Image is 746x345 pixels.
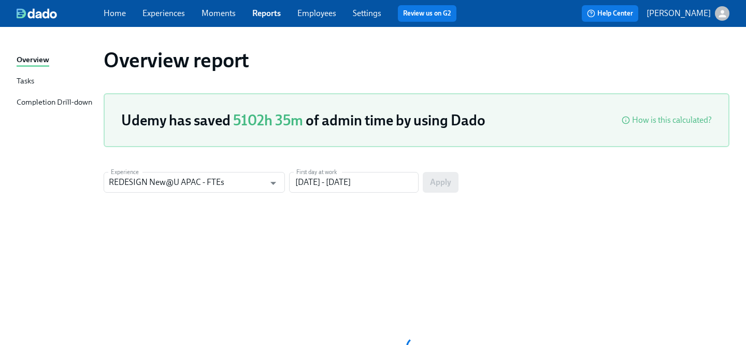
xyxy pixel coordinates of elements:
a: Tasks [17,75,95,88]
a: Reports [252,8,281,18]
a: Moments [202,8,236,18]
a: Completion Drill-down [17,96,95,109]
a: Overview [17,54,95,67]
a: Employees [297,8,336,18]
div: Overview [17,54,49,67]
button: Help Center [582,5,638,22]
a: Settings [353,8,381,18]
p: [PERSON_NAME] [647,8,711,19]
a: Review us on G2 [403,8,451,19]
a: Home [104,8,126,18]
img: dado [17,8,57,19]
button: Open [265,175,281,191]
span: 5102h 35m [233,111,303,129]
h3: Udemy has saved of admin time by using Dado [121,111,485,130]
span: Help Center [587,8,633,19]
div: How is this calculated? [632,114,712,126]
a: Experiences [142,8,185,18]
a: dado [17,8,104,19]
button: Review us on G2 [398,5,456,22]
button: [PERSON_NAME] [647,6,729,21]
div: Completion Drill-down [17,96,92,109]
h1: Overview report [104,48,249,73]
div: Tasks [17,75,34,88]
